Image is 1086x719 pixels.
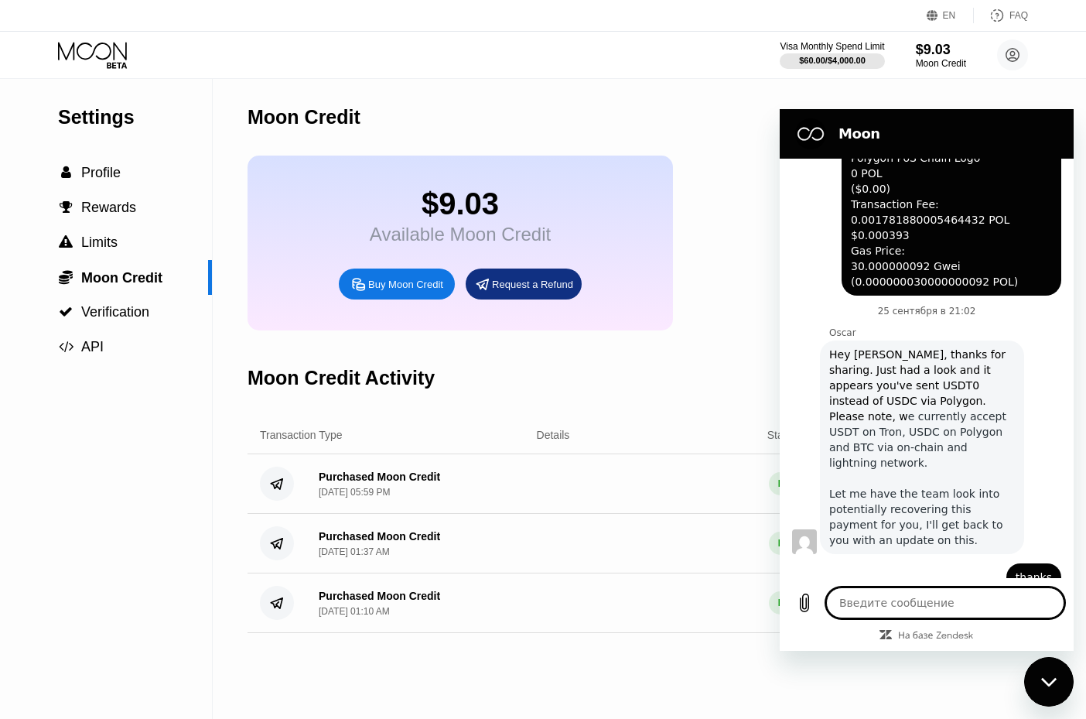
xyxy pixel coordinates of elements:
div: Visa Monthly Spend Limit$60.00/$4,000.00 [780,41,884,69]
div: $9.03 [370,187,551,221]
div:  [58,166,73,180]
span:  [61,166,71,180]
div: Request a Refund [466,269,582,300]
span: Limits [81,235,118,250]
div: Moon Credit [916,58,966,69]
div: Purchased Moon Credit [319,590,440,602]
div: Moon Credit Activity [248,367,435,389]
div: Available Moon Credit [370,224,551,245]
span:  [59,305,73,319]
div: Moon Credit [248,106,360,128]
div: Purchased Moon Credit [319,471,440,483]
div: Request a Refund [492,278,573,291]
span: Moon Credit [81,270,162,286]
div:  [58,305,73,319]
span: API [81,339,104,354]
div: EN [927,8,974,23]
iframe: Кнопка, открывающая окно обмена сообщениями; идет разговор [1024,657,1074,707]
div: EN [943,10,956,21]
div:  [58,200,73,214]
div:  [58,235,73,249]
div: Buy Moon Credit [339,269,455,300]
div: FAQ [974,8,1028,23]
span: Verification [81,304,149,320]
div: Purchased Moon Credit [319,530,440,543]
div: [DATE] 05:59 PM [319,487,390,498]
div: Settings [58,106,212,128]
div: Visa Monthly Spend Limit [780,41,884,52]
div: RECEIVED [769,472,835,495]
span:  [59,340,73,354]
span: Rewards [81,200,136,215]
iframe: Окно обмена сообщениями [780,109,1074,651]
div:  [58,269,73,285]
div: RECEIVED [769,532,835,555]
div: [DATE] 01:10 AM [319,606,390,617]
div: [DATE] 01:37 AM [319,546,390,557]
div: $9.03Moon Credit [916,42,966,69]
span:  [59,235,73,249]
div: Details [537,429,570,441]
div: Status [767,429,798,441]
div:  [58,340,73,354]
div: Transaction Type [260,429,343,441]
div: Buy Moon Credit [368,278,443,291]
div: RECEIVED [769,591,835,615]
div: $60.00 / $4,000.00 [799,56,866,65]
div: $9.03 [916,42,966,58]
div: FAQ [1009,10,1028,21]
span:  [59,269,73,285]
span:  [60,200,73,214]
span: Profile [81,165,121,180]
